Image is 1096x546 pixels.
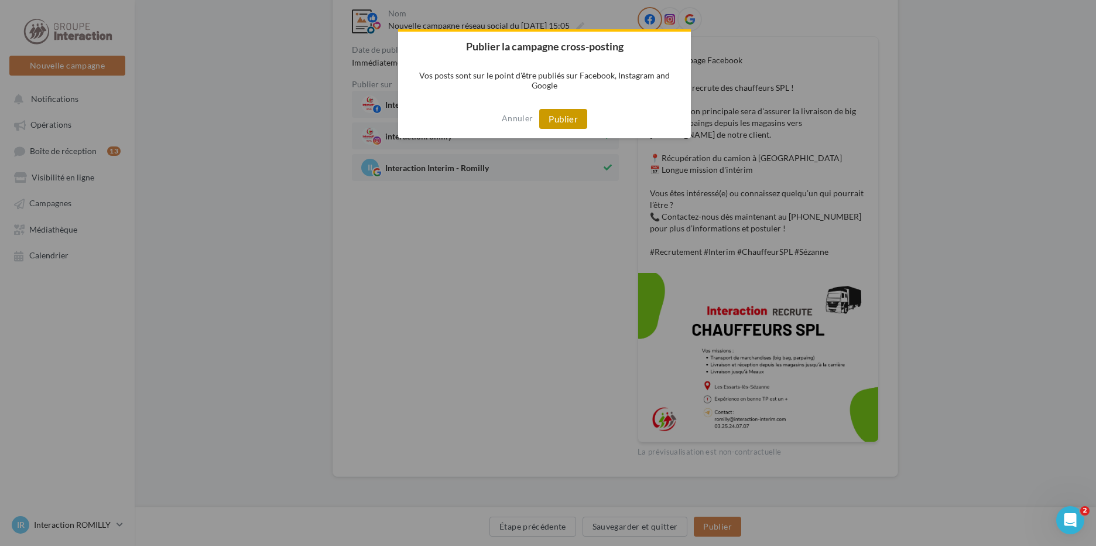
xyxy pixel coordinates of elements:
[398,61,691,100] p: Vos posts sont sur le point d'être publiés sur Facebook, Instagram and Google
[539,109,587,129] button: Publier
[1080,506,1090,516] span: 2
[502,109,533,128] button: Annuler
[398,32,691,61] h2: Publier la campagne cross-posting
[1056,506,1084,534] iframe: Intercom live chat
